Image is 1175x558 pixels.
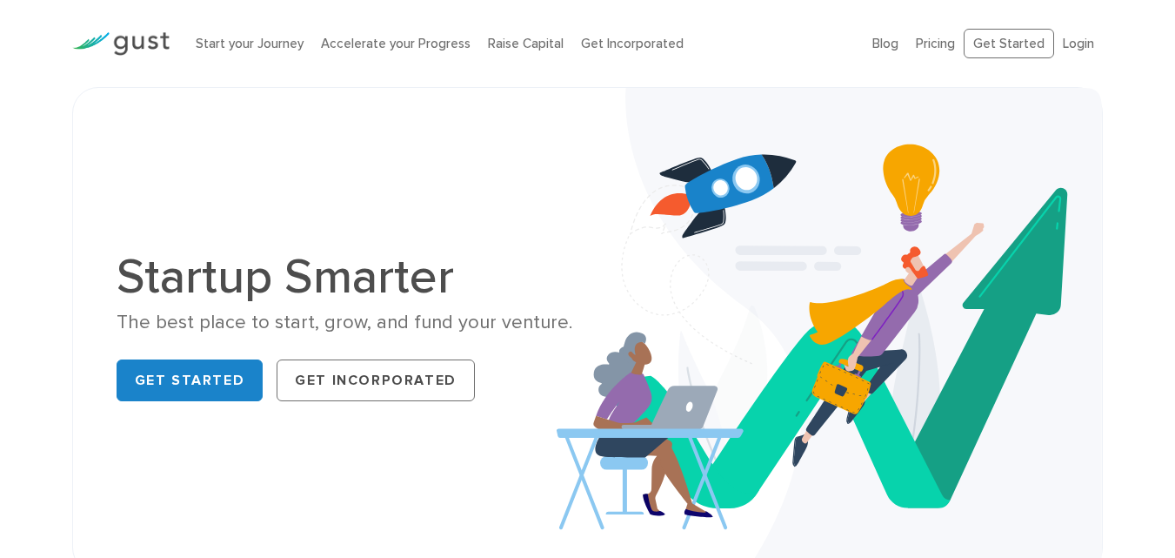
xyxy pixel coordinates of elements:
a: Get Started [117,360,264,401]
a: Pricing [916,36,955,51]
img: Gust Logo [72,32,170,56]
div: The best place to start, grow, and fund your venture. [117,310,575,335]
a: Login [1063,36,1094,51]
a: Get Incorporated [277,360,475,401]
a: Start your Journey [196,36,304,51]
a: Blog [872,36,898,51]
a: Accelerate your Progress [321,36,471,51]
h1: Startup Smarter [117,252,575,301]
a: Get Started [964,29,1054,59]
a: Raise Capital [488,36,564,51]
a: Get Incorporated [581,36,684,51]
